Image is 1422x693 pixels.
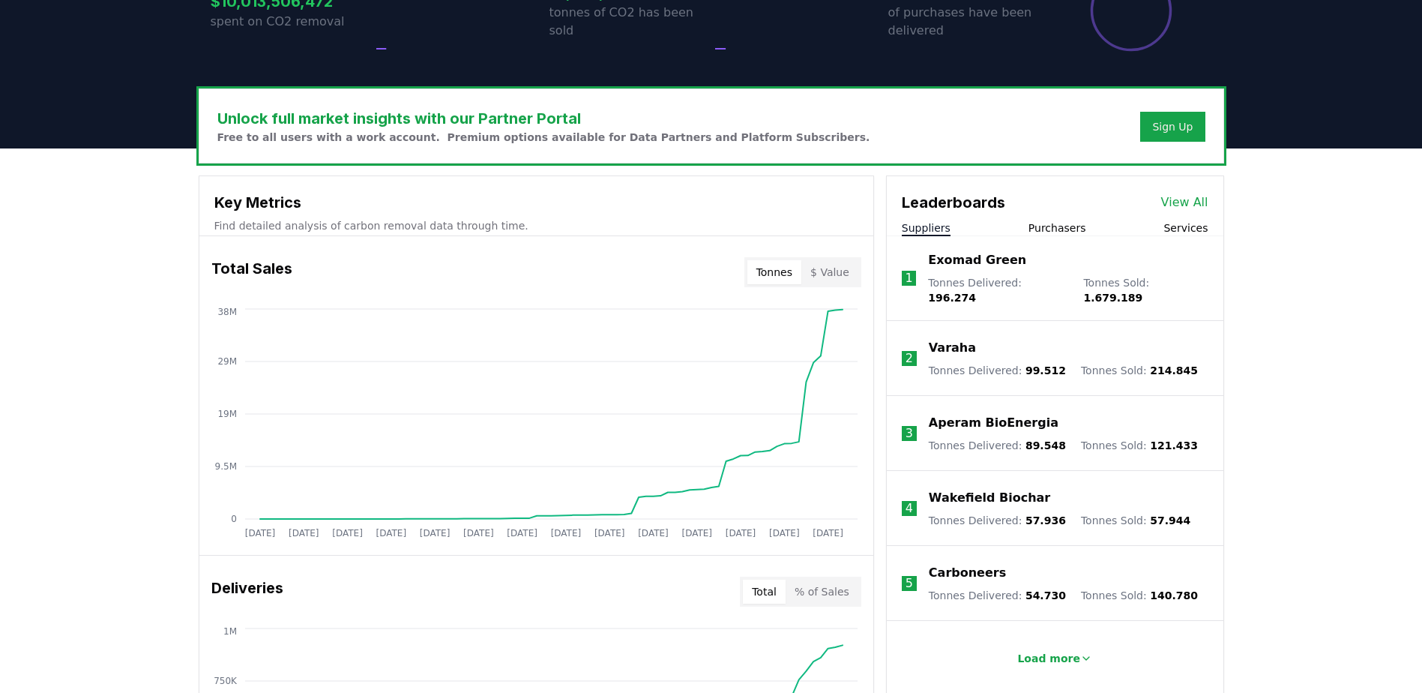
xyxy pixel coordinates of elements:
[929,438,1066,453] p: Tonnes Delivered :
[928,251,1026,269] a: Exomad Green
[743,580,786,604] button: Total
[217,130,870,145] p: Free to all users with a work account. Premium options available for Data Partners and Platform S...
[217,356,237,367] tspan: 29M
[929,513,1066,528] p: Tonnes Delivered :
[1081,363,1198,378] p: Tonnes Sold :
[928,292,976,304] span: 196.274
[1025,514,1066,526] span: 57.936
[906,349,913,367] p: 2
[888,4,1050,40] p: of purchases have been delivered
[463,528,494,538] tspan: [DATE]
[217,307,237,317] tspan: 38M
[1150,589,1198,601] span: 140.780
[929,564,1006,582] a: Carboneers
[1083,292,1142,304] span: 1.679.189
[902,191,1005,214] h3: Leaderboards
[905,269,912,287] p: 1
[906,424,913,442] p: 3
[507,528,537,538] tspan: [DATE]
[638,528,669,538] tspan: [DATE]
[214,461,236,472] tspan: 9.5M
[1025,439,1066,451] span: 89.548
[1150,439,1198,451] span: 121.433
[813,528,843,538] tspan: [DATE]
[211,13,373,31] p: spent on CO2 removal
[681,528,712,538] tspan: [DATE]
[1150,364,1198,376] span: 214.845
[1083,275,1208,305] p: Tonnes Sold :
[244,528,275,538] tspan: [DATE]
[929,339,976,357] a: Varaha
[214,676,238,686] tspan: 750K
[1150,514,1190,526] span: 57.944
[288,528,319,538] tspan: [DATE]
[902,220,950,235] button: Suppliers
[594,528,624,538] tspan: [DATE]
[211,577,283,607] h3: Deliveries
[550,528,581,538] tspan: [DATE]
[929,588,1066,603] p: Tonnes Delivered :
[1081,438,1198,453] p: Tonnes Sold :
[1163,220,1208,235] button: Services
[214,191,858,214] h3: Key Metrics
[1017,651,1080,666] p: Load more
[906,499,913,517] p: 4
[217,107,870,130] h3: Unlock full market insights with our Partner Portal
[786,580,858,604] button: % of Sales
[906,574,913,592] p: 5
[332,528,363,538] tspan: [DATE]
[214,218,858,233] p: Find detailed analysis of carbon removal data through time.
[1140,112,1205,142] button: Sign Up
[1025,364,1066,376] span: 99.512
[217,409,237,419] tspan: 19M
[1081,513,1190,528] p: Tonnes Sold :
[1028,220,1086,235] button: Purchasers
[747,260,801,284] button: Tonnes
[801,260,858,284] button: $ Value
[929,363,1066,378] p: Tonnes Delivered :
[231,514,237,524] tspan: 0
[1025,589,1066,601] span: 54.730
[1161,193,1208,211] a: View All
[1005,643,1104,673] button: Load more
[1081,588,1198,603] p: Tonnes Sold :
[725,528,756,538] tspan: [DATE]
[1152,119,1193,134] a: Sign Up
[929,489,1050,507] a: Wakefield Biochar
[549,4,711,40] p: tonnes of CO2 has been sold
[376,528,406,538] tspan: [DATE]
[211,257,292,287] h3: Total Sales
[929,414,1058,432] a: Aperam BioEnergia
[928,275,1068,305] p: Tonnes Delivered :
[223,626,237,637] tspan: 1M
[769,528,800,538] tspan: [DATE]
[419,528,450,538] tspan: [DATE]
